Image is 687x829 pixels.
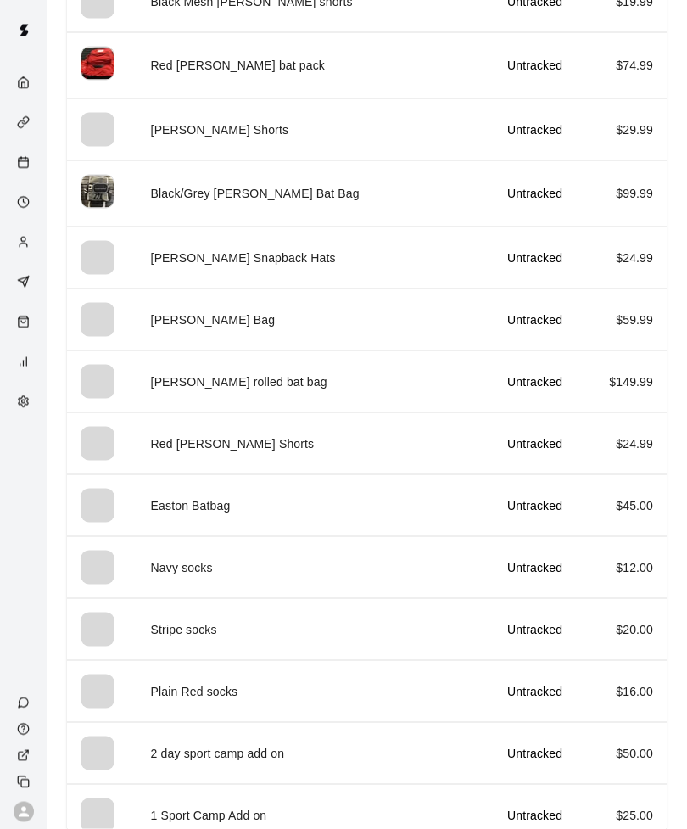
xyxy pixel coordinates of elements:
p: Untracked [507,121,573,138]
td: $ 29.99 [587,98,667,160]
p: Untracked [507,497,573,514]
td: [PERSON_NAME] Bag [137,288,494,350]
td: [PERSON_NAME] Shorts [137,98,494,160]
td: $ 12.00 [587,536,667,598]
a: View public page [3,742,47,769]
p: Untracked [507,373,573,390]
td: Easton Batbag [137,474,494,536]
td: $ 20.00 [587,598,667,660]
td: [PERSON_NAME] rolled bat bag [137,350,494,412]
td: Navy socks [137,536,494,598]
td: $ 45.00 [587,474,667,536]
p: Untracked [507,435,573,452]
td: Black/Grey [PERSON_NAME] Bat Bag [137,160,494,227]
p: Untracked [507,621,573,638]
td: $ 149.99 [587,350,667,412]
td: $ 50.00 [587,722,667,784]
td: Stripe socks [137,598,494,660]
td: [PERSON_NAME] Snapback Hats [137,227,494,288]
p: Untracked [507,249,573,266]
img: Swift logo [7,14,41,48]
p: Untracked [507,311,573,328]
p: Untracked [507,559,573,576]
a: Visit help center [3,716,47,742]
p: Untracked [507,57,573,74]
p: Untracked [507,745,573,762]
img: product 1190 [81,175,114,209]
p: Untracked [507,185,573,202]
td: Plain Red socks [137,660,494,722]
td: $ 74.99 [587,32,667,98]
td: $ 99.99 [587,160,667,227]
a: Contact Us [3,690,47,716]
td: Red [PERSON_NAME] bat pack [137,32,494,98]
td: Red [PERSON_NAME] Shorts [137,412,494,474]
p: Untracked [507,683,573,700]
td: $ 16.00 [587,660,667,722]
td: 2 day sport camp add on [137,722,494,784]
p: Untracked [507,807,573,824]
img: product 1192 [81,47,114,81]
td: $ 24.99 [587,227,667,288]
td: $ 59.99 [587,288,667,350]
div: Copy public page link [3,769,47,795]
td: $ 24.99 [587,412,667,474]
